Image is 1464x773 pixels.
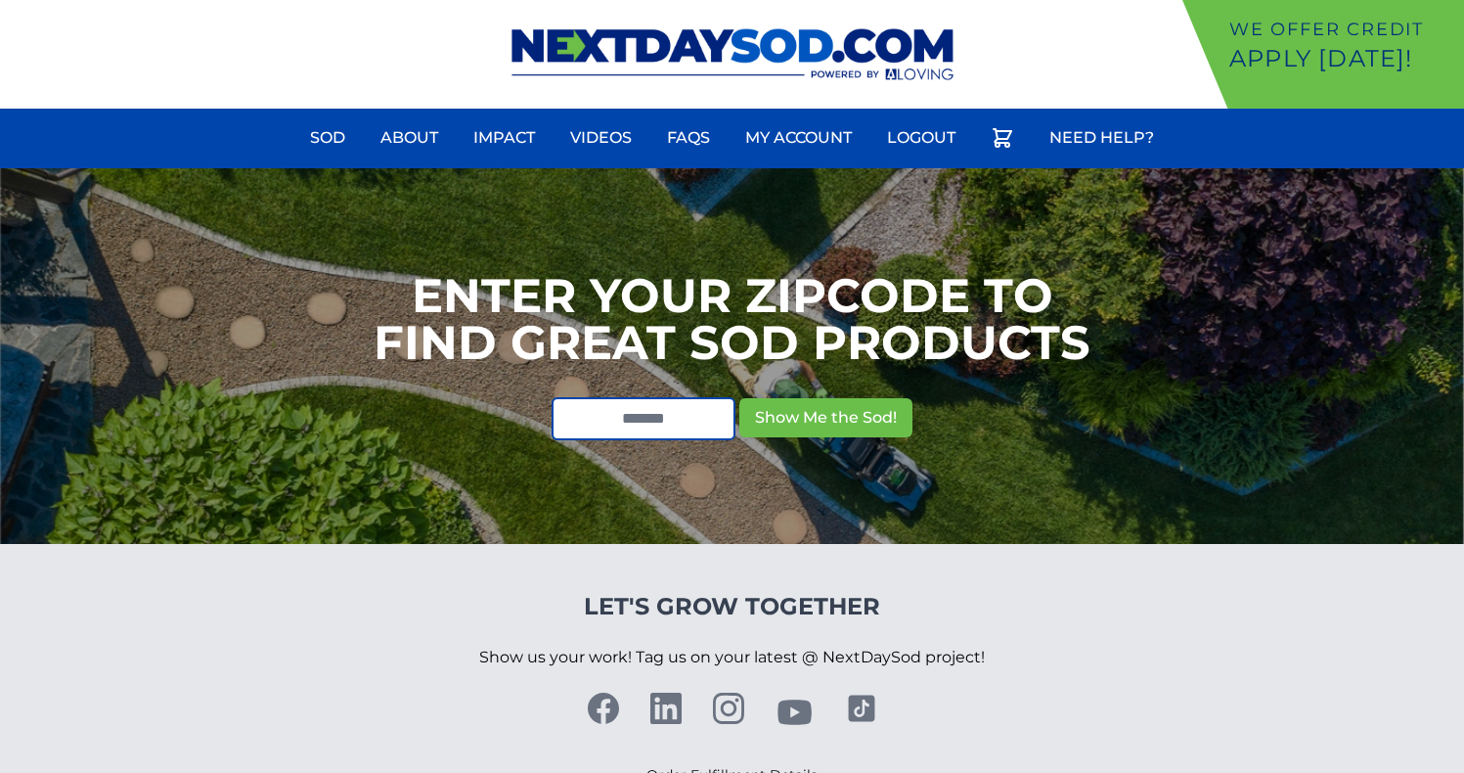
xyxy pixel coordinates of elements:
h4: Let's Grow Together [479,591,985,622]
h1: Enter your Zipcode to Find Great Sod Products [374,272,1090,366]
a: Logout [875,114,967,161]
a: Videos [558,114,643,161]
a: About [369,114,450,161]
p: We offer Credit [1229,16,1456,43]
a: Sod [298,114,357,161]
button: Show Me the Sod! [739,398,912,437]
a: FAQs [655,114,722,161]
a: Impact [462,114,547,161]
p: Apply [DATE]! [1229,43,1456,74]
a: My Account [733,114,864,161]
p: Show us your work! Tag us on your latest @ NextDaySod project! [479,622,985,693]
a: Need Help? [1038,114,1166,161]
